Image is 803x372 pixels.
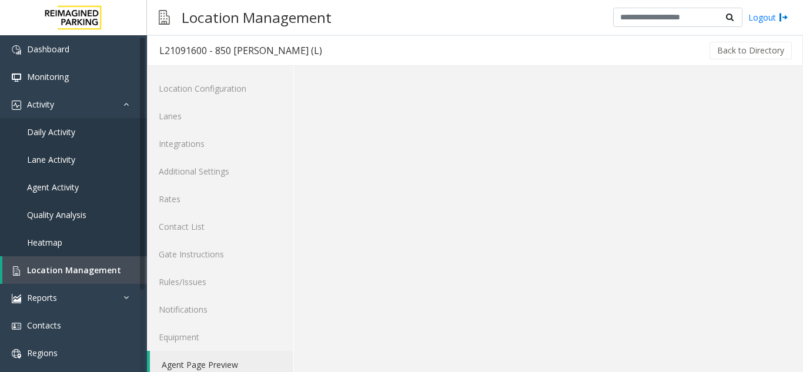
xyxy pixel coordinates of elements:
img: 'icon' [12,73,21,82]
a: Location Management [2,256,147,284]
span: Dashboard [27,43,69,55]
h3: Location Management [176,3,337,32]
span: Quality Analysis [27,209,86,220]
div: L21091600 - 850 [PERSON_NAME] (L) [159,43,322,58]
img: 'icon' [12,266,21,276]
a: Logout [748,11,788,24]
img: 'icon' [12,45,21,55]
span: Agent Activity [27,182,79,193]
img: 'icon' [12,100,21,110]
span: Reports [27,292,57,303]
a: Location Configuration [147,75,293,102]
img: 'icon' [12,294,21,303]
span: Lane Activity [27,154,75,165]
a: Rates [147,185,293,213]
a: Rules/Issues [147,268,293,296]
a: Gate Instructions [147,240,293,268]
img: 'icon' [12,349,21,358]
span: Daily Activity [27,126,75,138]
a: Equipment [147,323,293,351]
span: Monitoring [27,71,69,82]
span: Regions [27,347,58,358]
img: pageIcon [159,3,170,32]
a: Contact List [147,213,293,240]
span: Heatmap [27,237,62,248]
button: Back to Directory [710,42,792,59]
a: Integrations [147,130,293,157]
span: Activity [27,99,54,110]
a: Lanes [147,102,293,130]
span: Location Management [27,264,121,276]
img: logout [779,11,788,24]
img: 'icon' [12,321,21,331]
a: Additional Settings [147,157,293,185]
a: Notifications [147,296,293,323]
span: Contacts [27,320,61,331]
